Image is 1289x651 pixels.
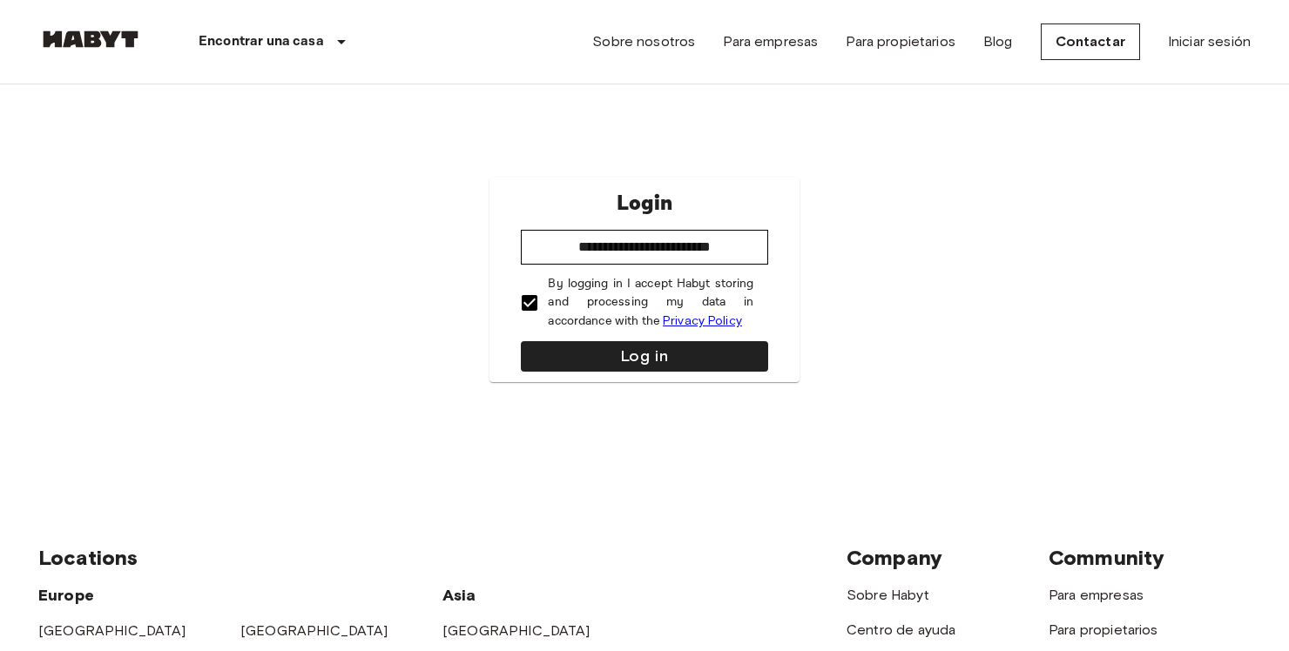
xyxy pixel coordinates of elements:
a: Contactar [1041,23,1140,60]
span: Asia [442,586,476,605]
button: Log in [521,341,767,372]
p: Login [617,188,672,219]
span: Company [847,545,942,570]
a: Para propietarios [1049,621,1158,638]
a: Sobre nosotros [592,31,695,52]
a: Blog [983,31,1013,52]
a: Iniciar sesión [1168,31,1251,52]
a: [GEOGRAPHIC_DATA] [240,622,388,639]
a: [GEOGRAPHIC_DATA] [38,622,186,639]
a: Para propietarios [846,31,955,52]
img: Habyt [38,30,143,48]
a: Sobre Habyt [847,587,929,603]
span: Locations [38,545,138,570]
a: Privacy Policy [663,313,742,328]
a: Para empresas [723,31,818,52]
p: Encontrar una casa [199,31,324,52]
a: Centro de ayuda [847,621,955,638]
span: Europe [38,586,94,605]
a: Para empresas [1049,587,1144,603]
span: Community [1049,545,1164,570]
p: By logging in I accept Habyt storing and processing my data in accordance with the [548,275,753,331]
a: [GEOGRAPHIC_DATA] [442,622,591,639]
